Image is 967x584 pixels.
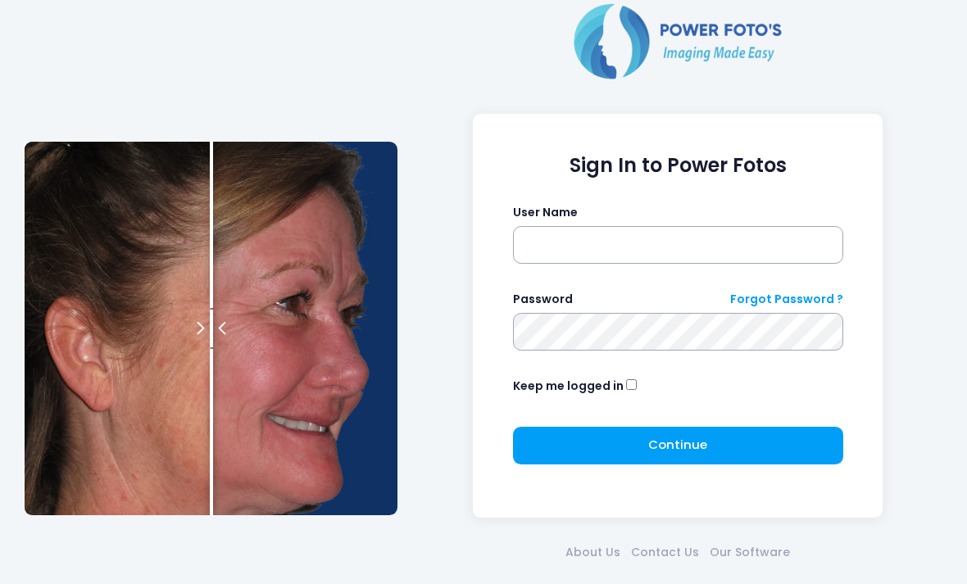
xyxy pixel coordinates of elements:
label: Keep me logged in [513,378,624,395]
label: User Name [513,204,578,221]
a: About Us [561,544,626,561]
label: Password [513,291,573,308]
a: Forgot Password ? [730,291,843,308]
a: Our Software [705,544,796,561]
button: Continue [513,427,843,464]
a: Contact Us [626,544,705,561]
span: Continue [648,436,707,453]
h1: Sign In to Power Fotos [513,154,843,178]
